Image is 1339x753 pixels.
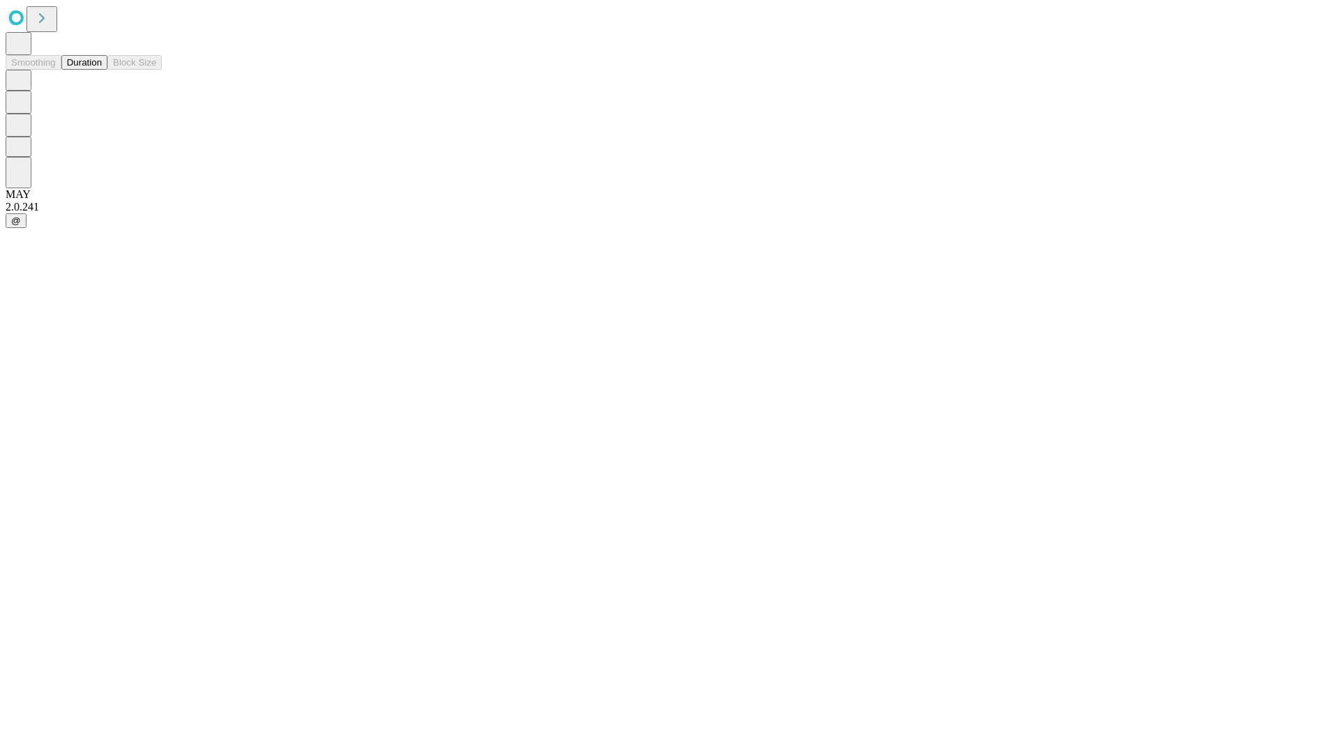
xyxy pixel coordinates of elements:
button: Smoothing [6,55,61,70]
div: MAY [6,188,1333,201]
button: @ [6,213,27,228]
div: 2.0.241 [6,201,1333,213]
span: @ [11,215,21,226]
button: Duration [61,55,107,70]
button: Block Size [107,55,162,70]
